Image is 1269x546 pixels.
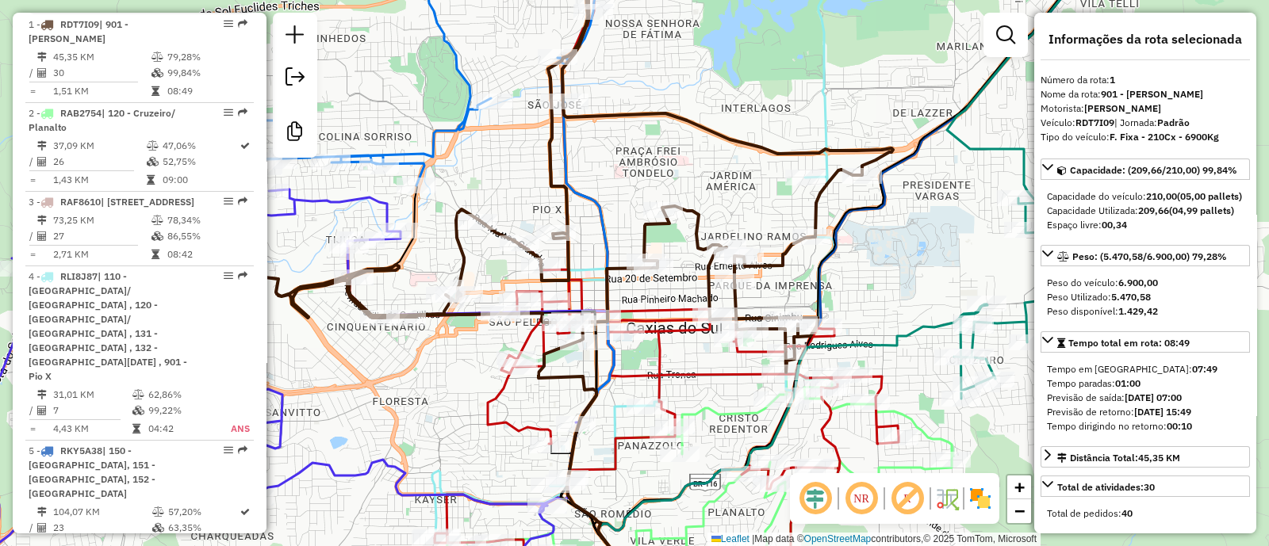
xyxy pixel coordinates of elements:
[1047,419,1244,433] div: Tempo dirigindo no retorno:
[29,107,175,133] span: | 120 - Cruzeiro/ Planalto
[934,486,960,511] img: Fluxo de ruas
[1041,158,1250,180] a: Capacidade: (209,66/210,00) 99,84%
[238,108,247,117] em: Rota exportada
[29,421,36,437] td: =
[167,65,247,81] td: 99,84%
[101,196,194,208] span: | [STREET_ADDRESS]
[152,523,164,533] i: % de utilização da cubagem
[707,533,1041,546] div: Map data © contributors,© 2025 TomTom, Microsoft
[1041,245,1250,266] a: Peso: (5.470,58/6.900,00) 79,28%
[224,197,233,206] em: Opções
[752,533,754,544] span: |
[162,172,239,188] td: 09:00
[1047,290,1244,304] div: Peso Utilizado:
[796,479,834,517] span: Ocultar deslocamento
[37,406,47,415] i: Total de Atividades
[52,246,151,262] td: 2,71 KM
[1047,376,1244,391] div: Tempo paradas:
[1047,304,1244,319] div: Peso disponível:
[37,52,47,62] i: Distância Total
[1192,363,1217,375] strong: 07:49
[29,65,36,81] td: /
[1047,189,1244,204] div: Capacidade do veículo:
[1110,74,1115,86] strong: 1
[52,154,146,170] td: 26
[1157,116,1190,128] strong: Padrão
[167,212,247,228] td: 78,34%
[1084,102,1161,114] strong: [PERSON_NAME]
[1138,452,1180,464] span: 45,35 KM
[37,68,47,78] i: Total de Atividades
[224,19,233,29] em: Opções
[279,116,311,151] a: Criar modelo
[162,154,239,170] td: 52,75%
[1118,277,1158,288] strong: 6.900,00
[29,154,36,170] td: /
[238,19,247,29] em: Rota exportada
[52,83,151,99] td: 1,51 KM
[240,507,250,517] i: Rota otimizada
[1047,506,1244,521] div: Total de pedidos:
[1041,116,1250,130] div: Veículo:
[1075,116,1114,128] strong: RDT7I09
[52,65,151,81] td: 30
[60,196,101,208] span: RAF8610
[147,141,159,151] i: % de utilização do peso
[711,533,750,544] a: Leaflet
[37,157,47,166] i: Total de Atividades
[1047,204,1244,218] div: Capacidade Utilizada:
[132,424,140,433] i: Tempo total em rota
[238,445,247,455] em: Rota exportada
[1047,362,1244,376] div: Tempo em [GEOGRAPHIC_DATA]:
[1041,446,1250,468] a: Distância Total:45,35 KM
[151,68,163,78] i: % de utilização da cubagem
[151,86,159,96] i: Tempo total em rota
[1111,291,1151,303] strong: 5.470,58
[1041,269,1250,325] div: Peso: (5.470,58/6.900,00) 79,28%
[151,231,163,241] i: % de utilização da cubagem
[1169,204,1234,216] strong: (04,99 pallets)
[1102,219,1127,231] strong: 00,34
[148,421,213,437] td: 04:42
[29,403,36,418] td: /
[1115,377,1141,389] strong: 01:00
[1041,73,1250,87] div: Número da rota:
[1121,507,1133,519] strong: 40
[842,479,880,517] span: Ocultar NR
[167,504,239,520] td: 57,20%
[1014,477,1025,497] span: +
[60,18,99,30] span: RDT7I09
[1146,190,1177,202] strong: 210,00
[37,507,47,517] i: Distância Total
[224,108,233,117] em: Opções
[37,523,47,533] i: Total de Atividades
[151,216,163,225] i: % de utilização do peso
[29,270,187,382] span: 4 -
[888,479,926,517] span: Exibir rótulo
[148,403,213,418] td: 99,22%
[29,520,36,536] td: /
[224,271,233,281] em: Opções
[60,445,102,456] span: RKY5A38
[238,197,247,206] em: Rota exportada
[167,228,247,244] td: 86,55%
[990,19,1022,51] a: Exibir filtros
[1138,204,1169,216] strong: 209,66
[151,52,163,62] i: % de utilização do peso
[1041,130,1250,144] div: Tipo do veículo:
[167,246,247,262] td: 08:42
[29,228,36,244] td: /
[1047,277,1158,288] span: Peso do veículo:
[147,175,155,185] i: Tempo total em rota
[1014,501,1025,521] span: −
[167,520,239,536] td: 63,35%
[52,504,151,520] td: 104,07 KM
[52,172,146,188] td: 1,43 KM
[52,387,132,403] td: 31,01 KM
[29,246,36,262] td: =
[279,19,311,55] a: Nova sessão e pesquisa
[1110,131,1219,143] strong: F. Fixa - 210Cx - 6900Kg
[52,212,151,228] td: 73,25 KM
[162,138,239,154] td: 47,06%
[1047,405,1244,419] div: Previsão de retorno:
